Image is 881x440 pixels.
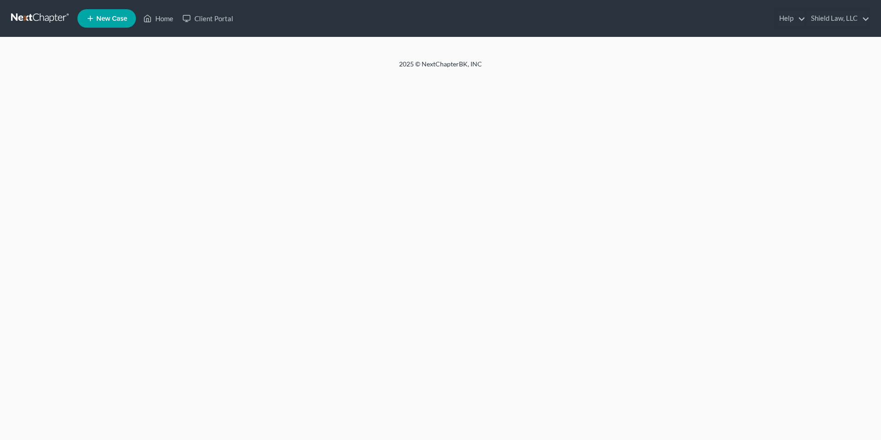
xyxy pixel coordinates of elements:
[806,10,869,27] a: Shield Law, LLC
[77,9,136,28] new-legal-case-button: New Case
[178,59,703,76] div: 2025 © NextChapterBK, INC
[178,10,238,27] a: Client Portal
[139,10,178,27] a: Home
[775,10,805,27] a: Help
